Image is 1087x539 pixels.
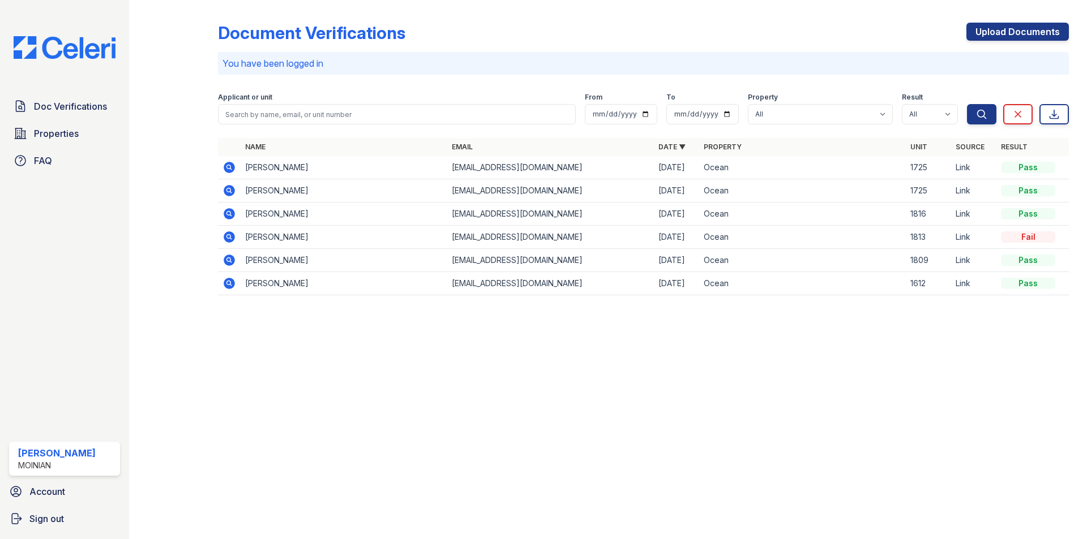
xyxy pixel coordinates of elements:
[585,93,602,102] label: From
[218,104,576,124] input: Search by name, email, or unit number
[447,179,654,202] td: [EMAIL_ADDRESS][DOMAIN_NAME]
[1001,162,1055,173] div: Pass
[241,249,447,272] td: [PERSON_NAME]
[654,156,699,179] td: [DATE]
[29,512,64,525] span: Sign out
[658,143,686,151] a: Date ▼
[218,23,405,43] div: Document Verifications
[241,226,447,249] td: [PERSON_NAME]
[29,485,65,498] span: Account
[666,93,675,102] label: To
[447,272,654,295] td: [EMAIL_ADDRESS][DOMAIN_NAME]
[748,93,778,102] label: Property
[951,226,996,249] td: Link
[906,226,951,249] td: 1813
[951,249,996,272] td: Link
[654,202,699,226] td: [DATE]
[699,179,906,202] td: Ocean
[447,202,654,226] td: [EMAIL_ADDRESS][DOMAIN_NAME]
[18,446,96,460] div: [PERSON_NAME]
[5,480,125,503] a: Account
[447,249,654,272] td: [EMAIL_ADDRESS][DOMAIN_NAME]
[447,156,654,179] td: [EMAIL_ADDRESS][DOMAIN_NAME]
[654,179,699,202] td: [DATE]
[906,179,951,202] td: 1725
[699,202,906,226] td: Ocean
[222,57,1064,70] p: You have been logged in
[966,23,1069,41] a: Upload Documents
[699,272,906,295] td: Ocean
[699,249,906,272] td: Ocean
[902,93,923,102] label: Result
[1001,185,1055,196] div: Pass
[951,179,996,202] td: Link
[699,226,906,249] td: Ocean
[906,156,951,179] td: 1725
[1001,143,1028,151] a: Result
[910,143,927,151] a: Unit
[34,127,79,140] span: Properties
[241,179,447,202] td: [PERSON_NAME]
[704,143,742,151] a: Property
[5,36,125,59] img: CE_Logo_Blue-a8612792a0a2168367f1c8372b55b34899dd931a85d93a1a3d3e32e68fde9ad4.png
[906,202,951,226] td: 1816
[241,202,447,226] td: [PERSON_NAME]
[906,272,951,295] td: 1612
[241,156,447,179] td: [PERSON_NAME]
[654,226,699,249] td: [DATE]
[906,249,951,272] td: 1809
[452,143,473,151] a: Email
[245,143,266,151] a: Name
[1001,278,1055,289] div: Pass
[18,460,96,471] div: Moinian
[34,154,52,167] span: FAQ
[951,272,996,295] td: Link
[5,507,125,530] a: Sign out
[218,93,272,102] label: Applicant or unit
[9,95,120,118] a: Doc Verifications
[9,149,120,172] a: FAQ
[654,272,699,295] td: [DATE]
[951,202,996,226] td: Link
[956,143,985,151] a: Source
[1001,208,1055,219] div: Pass
[1001,255,1055,266] div: Pass
[951,156,996,179] td: Link
[447,226,654,249] td: [EMAIL_ADDRESS][DOMAIN_NAME]
[34,100,107,113] span: Doc Verifications
[241,272,447,295] td: [PERSON_NAME]
[699,156,906,179] td: Ocean
[9,122,120,145] a: Properties
[1001,231,1055,243] div: Fail
[654,249,699,272] td: [DATE]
